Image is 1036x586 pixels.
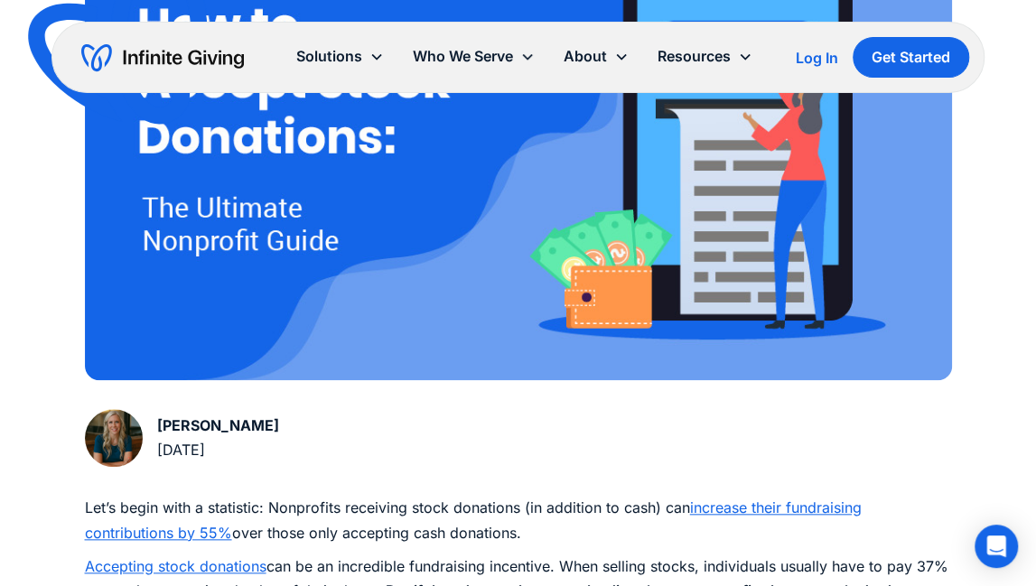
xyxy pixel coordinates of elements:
[643,37,767,76] div: Resources
[85,496,952,544] p: Let’s begin with a statistic: Nonprofits receiving stock donations (in addition to cash) can over...
[296,44,362,69] div: Solutions
[975,525,1018,568] div: Open Intercom Messenger
[157,414,279,438] div: [PERSON_NAME]
[282,37,398,76] div: Solutions
[85,498,862,541] a: increase their fundraising contributions by 55%
[796,51,838,65] div: Log In
[564,44,607,69] div: About
[157,438,279,462] div: [DATE]
[81,43,244,72] a: home
[85,409,279,467] a: [PERSON_NAME][DATE]
[85,557,266,575] a: Accepting stock donations
[658,44,731,69] div: Resources
[413,44,513,69] div: Who We Serve
[853,37,969,78] a: Get Started
[549,37,643,76] div: About
[398,37,549,76] div: Who We Serve
[796,47,838,69] a: Log In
